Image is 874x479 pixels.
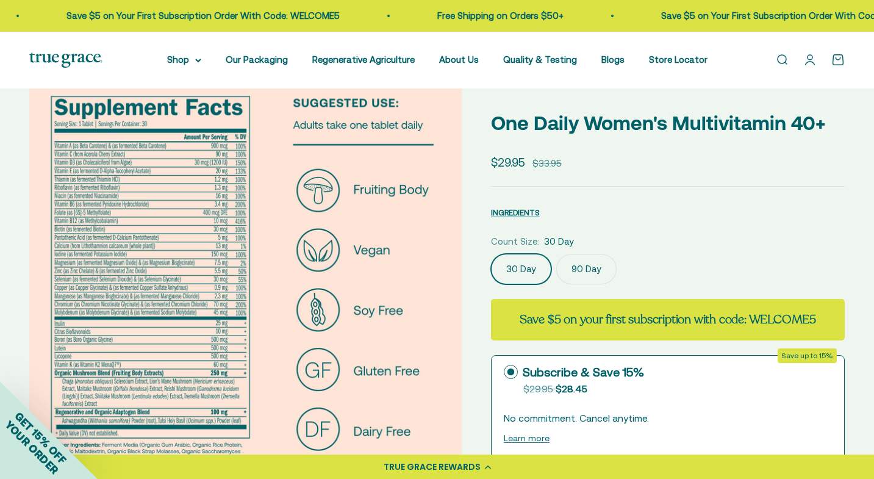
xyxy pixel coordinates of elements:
a: Store Locator [649,54,707,65]
button: INGREDIENTS [491,205,540,220]
summary: Shop [167,52,201,67]
a: Quality & Testing [503,54,577,65]
strong: Save $5 on your first subscription with code: WELCOME5 [520,311,816,328]
a: Free Shipping on Orders $50+ [428,10,554,21]
div: TRUE GRACE REWARDS [384,461,481,474]
p: Save $5 on Your First Subscription Order With Code: WELCOME5 [57,9,331,23]
sale-price: $29.95 [491,153,525,171]
p: One Daily Women's Multivitamin 40+ [491,107,845,139]
span: 30 Day [544,234,574,249]
span: GET 15% OFF [12,409,69,466]
compare-at-price: $33.95 [532,156,562,171]
a: Regenerative Agriculture [312,54,415,65]
a: Blogs [601,54,625,65]
legend: Count Size: [491,234,539,249]
span: INGREDIENTS [491,208,540,217]
span: YOUR ORDER [2,418,61,477]
a: Our Packaging [226,54,288,65]
a: About Us [439,54,479,65]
